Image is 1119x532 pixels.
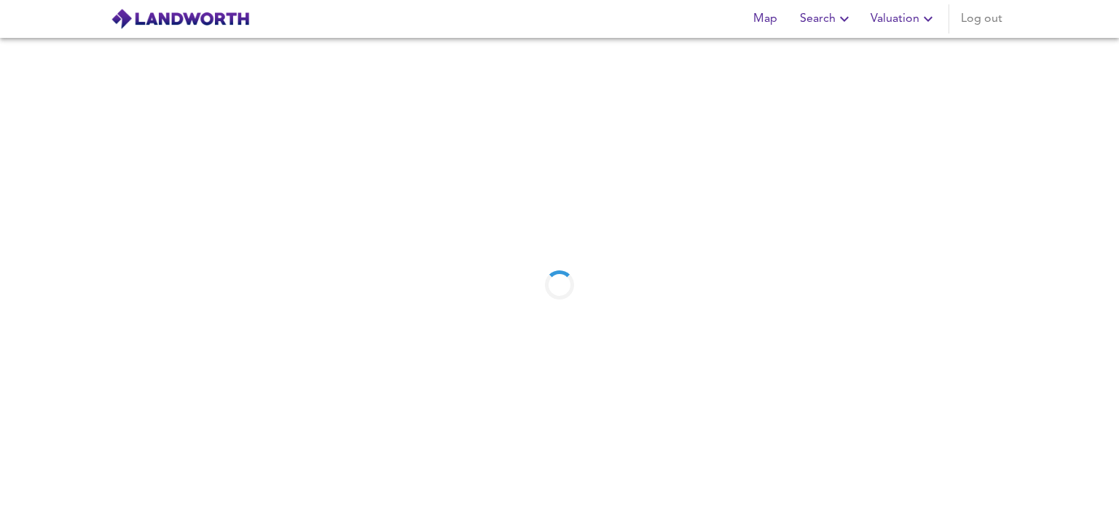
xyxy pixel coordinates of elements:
[742,4,788,34] button: Map
[961,9,1002,29] span: Log out
[871,9,937,29] span: Valuation
[794,4,859,34] button: Search
[111,8,250,30] img: logo
[955,4,1008,34] button: Log out
[747,9,782,29] span: Map
[865,4,943,34] button: Valuation
[800,9,853,29] span: Search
